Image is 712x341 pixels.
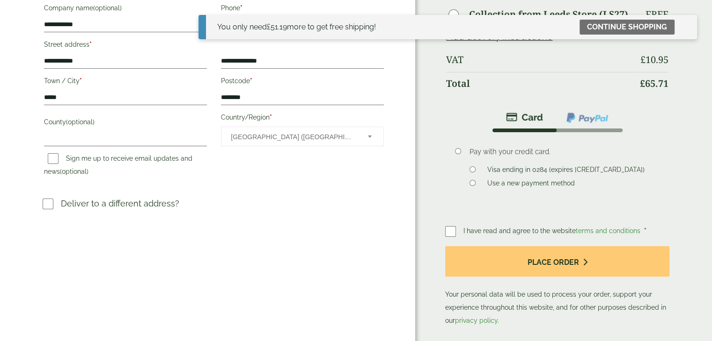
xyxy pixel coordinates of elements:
[66,118,95,126] span: (optional)
[270,114,272,121] abbr: required
[80,77,82,85] abbr: required
[445,246,669,277] button: Place order
[93,4,122,12] span: (optional)
[470,147,655,157] p: Pay with your credit card.
[61,197,179,210] p: Deliver to a different address?
[565,112,609,124] img: ppcp-gateway.png
[455,317,498,324] a: privacy policy
[44,74,207,90] label: Town / City
[267,22,271,31] span: £
[221,1,384,17] label: Phone
[60,168,88,175] span: (optional)
[267,22,287,31] span: 51.19
[44,115,207,131] label: County
[221,111,384,127] label: Country/Region
[640,53,646,66] span: £
[44,1,207,17] label: Company name
[463,227,642,234] span: I have read and agree to the website
[231,127,355,147] span: United Kingdom (UK)
[576,227,640,234] a: terms and conditions
[221,127,384,146] span: Country/Region
[446,49,633,71] th: VAT
[44,155,192,178] label: Sign me up to receive email updates and news
[646,9,668,20] p: Free
[469,10,628,19] label: Collection from Leeds Store (LS27)
[44,38,207,54] label: Street address
[221,74,384,90] label: Postcode
[48,153,59,164] input: Sign me up to receive email updates and news(optional)
[484,166,648,176] label: Visa ending in 0284 (expires [CREDIT_CARD_DATA])
[250,77,252,85] abbr: required
[446,72,633,95] th: Total
[240,4,242,12] abbr: required
[217,21,376,33] div: You only need more to get free shipping!
[644,227,646,234] abbr: required
[580,20,675,35] a: Continue shopping
[640,77,645,90] span: £
[640,77,668,90] bdi: 65.71
[445,246,669,327] p: Your personal data will be used to process your order, support your experience throughout this we...
[484,179,579,190] label: Use a new payment method
[506,112,543,123] img: stripe.png
[640,53,668,66] bdi: 10.95
[89,41,92,48] abbr: required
